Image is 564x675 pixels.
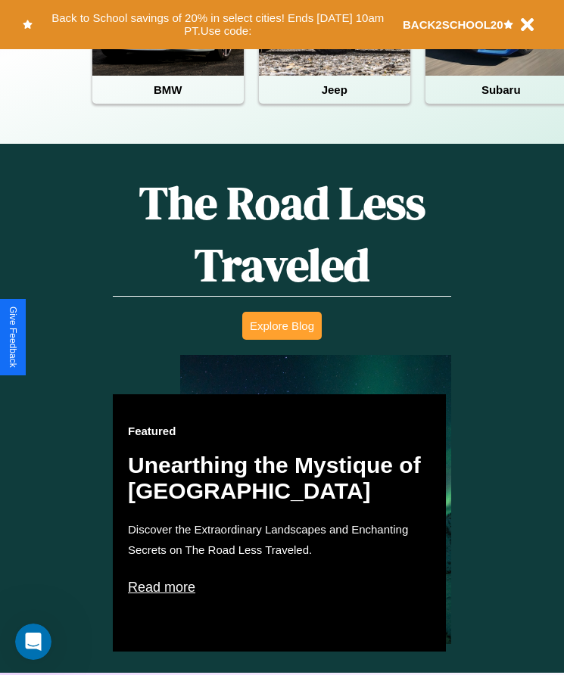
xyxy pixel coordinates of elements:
h4: BMW [92,76,244,104]
h4: Jeep [259,76,410,104]
h1: The Road Less Traveled [113,172,451,297]
button: Back to School savings of 20% in select cities! Ends [DATE] 10am PT.Use code: [33,8,403,42]
p: Discover the Extraordinary Landscapes and Enchanting Secrets on The Road Less Traveled. [128,519,431,560]
p: Read more [128,575,431,599]
button: Explore Blog [242,312,322,340]
h3: Featured [128,425,431,437]
h2: Unearthing the Mystique of [GEOGRAPHIC_DATA] [128,453,431,504]
iframe: Intercom live chat [15,624,51,660]
b: BACK2SCHOOL20 [403,18,503,31]
div: Give Feedback [8,306,18,368]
